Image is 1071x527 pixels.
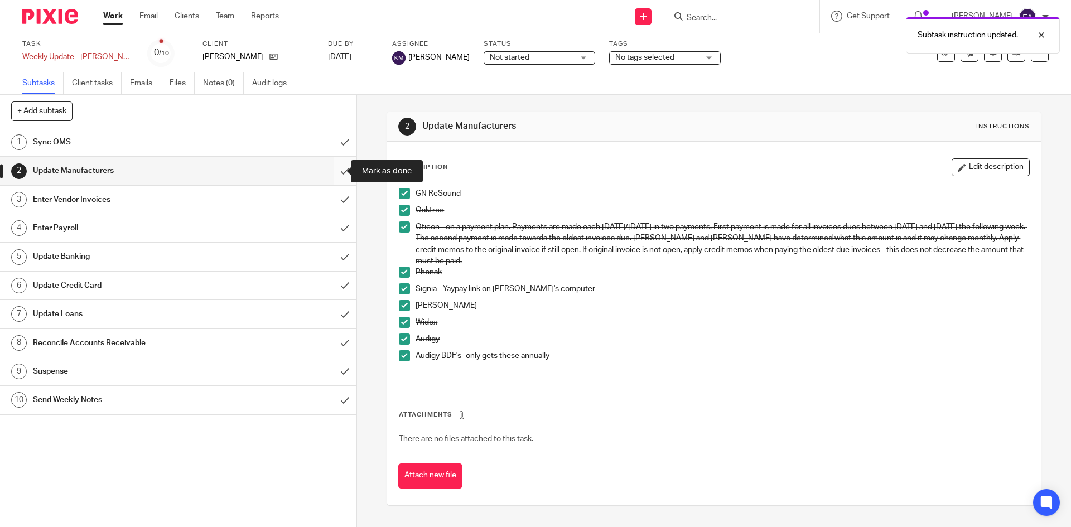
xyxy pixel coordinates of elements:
[11,364,27,379] div: 9
[416,350,1029,361] p: Audigy BDF's -only gets these annually
[11,392,27,408] div: 10
[33,248,226,265] h1: Update Banking
[33,391,226,408] h1: Send Weekly Notes
[22,51,134,62] div: Weekly Update - [PERSON_NAME] 2
[416,283,1029,294] p: Signia - Yaypay link on [PERSON_NAME]'s computer
[33,220,226,236] h1: Enter Payroll
[33,363,226,380] h1: Suspense
[11,278,27,293] div: 6
[103,11,123,22] a: Work
[328,40,378,49] label: Due by
[22,9,78,24] img: Pixie
[416,205,1029,216] p: Oaktree
[33,335,226,351] h1: Reconcile Accounts Receivable
[33,134,226,151] h1: Sync OMS
[416,333,1029,345] p: Audigy
[252,72,295,94] a: Audit logs
[484,40,595,49] label: Status
[416,267,1029,278] p: Phonak
[175,11,199,22] a: Clients
[408,52,470,63] span: [PERSON_NAME]
[11,220,27,236] div: 4
[399,435,533,443] span: There are no files attached to this task.
[398,463,462,489] button: Attach new file
[139,11,158,22] a: Email
[422,120,738,132] h1: Update Manufacturers
[33,306,226,322] h1: Update Loans
[11,134,27,150] div: 1
[416,300,1029,311] p: [PERSON_NAME]
[203,72,244,94] a: Notes (0)
[399,412,452,418] span: Attachments
[159,50,169,56] small: /10
[22,40,134,49] label: Task
[976,122,1030,131] div: Instructions
[392,51,406,65] img: svg%3E
[490,54,529,61] span: Not started
[1019,8,1036,26] img: svg%3E
[154,46,169,59] div: 0
[615,54,674,61] span: No tags selected
[33,277,226,294] h1: Update Credit Card
[130,72,161,94] a: Emails
[918,30,1018,41] p: Subtask instruction updated.
[952,158,1030,176] button: Edit description
[33,162,226,179] h1: Update Manufacturers
[11,335,27,351] div: 8
[416,188,1029,199] p: GN ReSound
[11,306,27,322] div: 7
[202,51,264,62] p: [PERSON_NAME]
[11,192,27,207] div: 3
[11,249,27,265] div: 5
[11,163,27,179] div: 2
[416,317,1029,328] p: Widex
[11,101,73,120] button: + Add subtask
[170,72,195,94] a: Files
[398,163,448,172] p: Description
[328,53,351,61] span: [DATE]
[22,51,134,62] div: Weekly Update - Fligor 2
[398,118,416,136] div: 2
[416,221,1029,267] p: Oticon - on a payment plan. Payments are made each [DATE]/[DATE] in two payments. First payment i...
[216,11,234,22] a: Team
[202,40,314,49] label: Client
[251,11,279,22] a: Reports
[72,72,122,94] a: Client tasks
[392,40,470,49] label: Assignee
[33,191,226,208] h1: Enter Vendor Invoices
[22,72,64,94] a: Subtasks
